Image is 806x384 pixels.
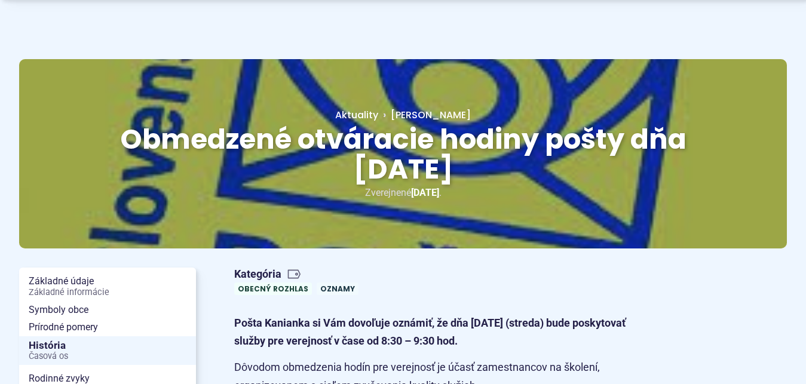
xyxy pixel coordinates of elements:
span: Symboly obce [29,301,186,319]
a: [PERSON_NAME] [378,108,471,122]
strong: Pošta Kanianka si Vám dovoľuje oznámiť, že dňa [DATE] (streda) bude poskytovať služby pre verejno... [234,317,626,348]
a: Prírodné pomery [19,318,196,336]
span: Základné informácie [29,288,186,297]
a: Základné údajeZákladné informácie [19,272,196,300]
span: Základné údaje [29,272,186,300]
span: Časová os [29,352,186,361]
span: Prírodné pomery [29,318,186,336]
span: Kategória [234,268,363,281]
span: História [29,336,186,365]
span: [DATE] [411,187,439,198]
span: Obmedzené otváracie hodiny pošty dňa [DATE] [120,120,687,189]
a: HistóriaČasová os [19,336,196,365]
a: Symboly obce [19,301,196,319]
span: [PERSON_NAME] [391,108,471,122]
a: Aktuality [335,108,378,122]
a: Oznamy [317,282,358,295]
a: Obecný rozhlas [234,282,312,295]
p: Zverejnené . [57,185,749,201]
